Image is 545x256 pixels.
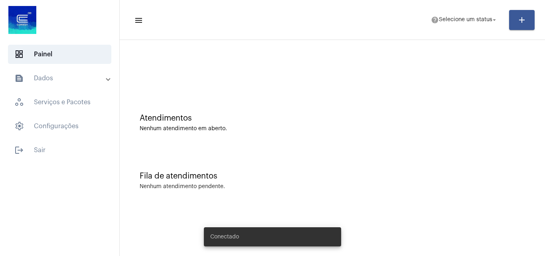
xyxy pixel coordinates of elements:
span: Selecione um status [439,17,492,23]
mat-expansion-panel-header: sidenav iconDados [5,69,119,88]
button: Selecione um status [426,12,503,28]
div: Nenhum atendimento em aberto. [140,126,525,132]
mat-icon: arrow_drop_down [491,16,498,24]
span: sidenav icon [14,50,24,59]
span: Configurações [8,117,111,136]
mat-panel-title: Dados [14,73,107,83]
span: Painel [8,45,111,64]
span: Conectado [210,233,239,241]
mat-icon: sidenav icon [134,16,142,25]
div: Fila de atendimentos [140,172,525,181]
mat-icon: sidenav icon [14,145,24,155]
span: sidenav icon [14,121,24,131]
div: Nenhum atendimento pendente. [140,184,225,190]
span: Sair [8,141,111,160]
mat-icon: add [517,15,527,25]
img: d4669ae0-8c07-2337-4f67-34b0df7f5ae4.jpeg [6,4,38,36]
span: Serviços e Pacotes [8,93,111,112]
div: Atendimentos [140,114,525,123]
mat-icon: sidenav icon [14,73,24,83]
span: sidenav icon [14,97,24,107]
mat-icon: help [431,16,439,24]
